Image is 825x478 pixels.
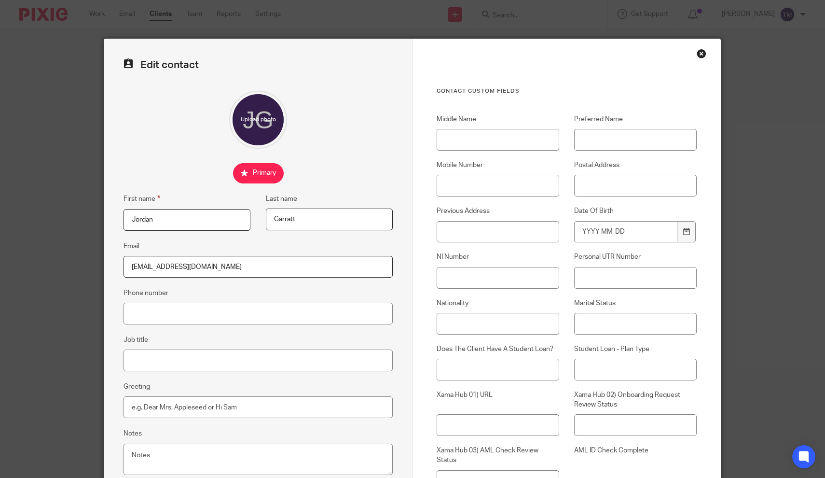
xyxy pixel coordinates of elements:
label: Previous Address [437,206,559,216]
label: Does The Client Have A Student Loan? [437,344,559,354]
h3: Contact Custom fields [437,87,697,95]
label: Personal UTR Number [574,252,697,262]
label: Job title [124,335,148,345]
label: Postal Address [574,160,697,170]
label: Greeting [124,382,150,392]
label: Xama Hub 02) Onboarding Request Review Status [574,390,697,410]
label: Date Of Birth [574,206,697,216]
label: Mobile Number [437,160,559,170]
input: e.g. Dear Mrs. Appleseed or Hi Sam [124,396,393,418]
label: Marital Status [574,298,697,308]
label: First name [124,193,160,204]
label: Notes [124,429,142,438]
input: YYYY-MM-DD [574,221,677,243]
label: Last name [266,194,297,204]
label: Xama Hub 01) URL [437,390,559,410]
div: Close this dialog window [697,49,706,58]
label: Phone number [124,288,168,298]
label: Preferred Name [574,114,697,124]
label: NI Number [437,252,559,262]
label: AML ID Check Complete [574,446,697,471]
h2: Edit contact [124,58,393,71]
label: Student Loan - Plan Type [574,344,697,354]
label: Nationality [437,298,559,308]
label: Middle Name [437,114,559,124]
label: Email [124,241,139,251]
label: Xama Hub 03) AML Check Review Status [437,446,559,465]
